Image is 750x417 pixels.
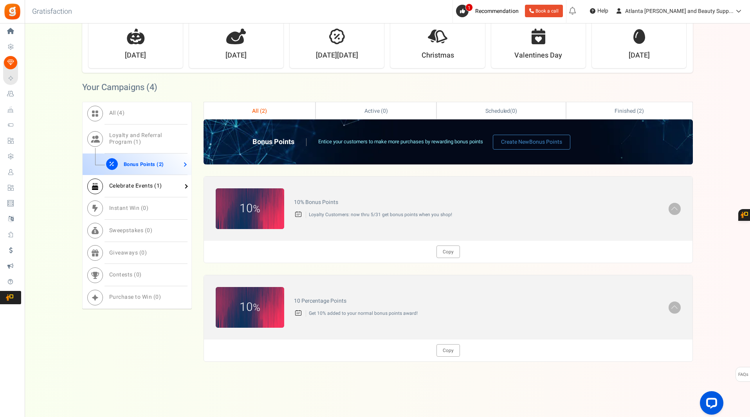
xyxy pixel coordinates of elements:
[485,107,510,115] span: Scheduled
[629,51,650,61] strong: [DATE]
[529,138,562,146] span: Bonus Points
[383,107,386,115] span: 0
[225,51,247,61] strong: [DATE]
[475,7,519,15] span: Recommendation
[216,200,284,217] figcaption: 10
[119,109,123,117] span: 4
[23,4,81,20] h3: Gratisfaction
[587,5,611,17] a: Help
[147,226,150,235] span: 0
[109,226,153,235] span: Sweepstakes ( )
[294,199,659,205] h4: 10% Bonus Points
[364,107,388,115] span: Active ( )
[109,204,149,212] span: Instant Win ( )
[436,246,460,258] a: Copy
[109,131,162,146] span: Loyalty and Referral Program ( )
[465,4,473,11] span: 1
[124,161,164,168] span: Bonus Points ( )
[253,300,260,315] small: %
[150,81,154,94] span: 4
[512,107,515,115] span: 0
[422,51,454,61] strong: Christmas
[141,249,145,257] span: 0
[294,298,659,304] h4: 10 Percentage Points
[125,51,146,61] strong: [DATE]
[485,107,517,115] span: ( )
[4,3,21,20] img: Gratisfaction
[109,109,125,117] span: All ( )
[135,138,139,146] span: 1
[306,310,659,317] p: Get 10% added to your normal bonus points award!
[136,271,140,279] span: 0
[109,293,161,301] span: Purchase to Win ( )
[456,5,522,17] a: 1 Recommendation
[262,107,265,115] span: 2
[109,271,142,279] span: Contests ( )
[318,138,483,146] p: Entice your customers to make more purchases by rewarding bonus points
[595,7,608,15] span: Help
[625,7,734,15] span: Atlanta [PERSON_NAME] and Beauty Supp...
[525,5,563,17] a: Book a call
[493,135,570,150] a: Create NewBonus Points
[159,161,162,168] span: 2
[155,293,159,301] span: 0
[639,107,642,115] span: 2
[252,107,267,115] span: All ( )
[738,367,748,382] span: FAQs
[615,107,644,115] span: Finished ( )
[253,202,260,217] small: %
[157,182,160,190] span: 1
[316,51,358,61] strong: [DATE][DATE]
[252,138,306,146] h2: Bonus Points
[436,344,460,357] a: Copy
[514,51,562,61] strong: Valentines Day
[306,211,659,218] p: Loyalty Customers: now thru 5/31 get bonus points when you shop!
[109,249,147,257] span: Giveaways ( )
[216,299,284,316] figcaption: 10
[82,83,157,91] h2: Your Campaigns ( )
[109,182,162,190] span: Celebrate Events ( )
[143,204,146,212] span: 0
